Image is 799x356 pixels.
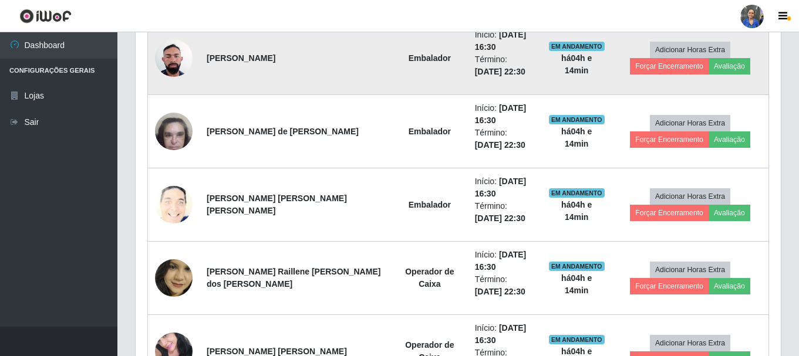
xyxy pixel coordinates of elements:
[561,127,592,148] strong: há 04 h e 14 min
[709,58,750,74] button: Avaliação
[650,188,730,205] button: Adicionar Horas Extra
[155,253,193,303] img: 1756739196357.jpeg
[549,335,605,344] span: EM ANDAMENTO
[207,53,275,63] strong: [PERSON_NAME]
[207,347,347,356] strong: [PERSON_NAME] [PERSON_NAME]
[155,33,193,83] img: 1712425496230.jpeg
[475,200,535,225] li: Término:
[409,53,451,63] strong: Embalador
[549,188,605,198] span: EM ANDAMENTO
[475,249,535,273] li: Início:
[630,278,709,294] button: Forçar Encerramento
[549,42,605,51] span: EM ANDAMENTO
[475,175,535,200] li: Início:
[650,335,730,351] button: Adicionar Horas Extra
[207,267,380,289] strong: [PERSON_NAME] Raillene [PERSON_NAME] dos [PERSON_NAME]
[475,140,525,150] time: [DATE] 22:30
[475,323,527,345] time: [DATE] 16:30
[155,182,193,228] img: 1746292948519.jpeg
[409,200,451,209] strong: Embalador
[475,287,525,296] time: [DATE] 22:30
[650,42,730,58] button: Adicionar Horas Extra
[475,250,527,272] time: [DATE] 16:30
[475,29,535,53] li: Início:
[409,127,451,136] strong: Embalador
[549,115,605,124] span: EM ANDAMENTO
[405,267,454,289] strong: Operador de Caixa
[630,58,709,74] button: Forçar Encerramento
[475,127,535,151] li: Término:
[561,53,592,75] strong: há 04 h e 14 min
[207,127,359,136] strong: [PERSON_NAME] de [PERSON_NAME]
[709,131,750,148] button: Avaliação
[709,278,750,294] button: Avaliação
[475,53,535,78] li: Término:
[155,106,193,156] img: 1743993949303.jpeg
[475,322,535,347] li: Início:
[650,262,730,278] button: Adicionar Horas Extra
[475,213,525,223] time: [DATE] 22:30
[709,205,750,221] button: Avaliação
[630,131,709,148] button: Forçar Encerramento
[561,273,592,295] strong: há 04 h e 14 min
[475,177,527,198] time: [DATE] 16:30
[561,200,592,222] strong: há 04 h e 14 min
[475,102,535,127] li: Início:
[19,9,72,23] img: CoreUI Logo
[475,273,535,298] li: Término:
[630,205,709,221] button: Forçar Encerramento
[650,115,730,131] button: Adicionar Horas Extra
[549,262,605,271] span: EM ANDAMENTO
[475,67,525,76] time: [DATE] 22:30
[475,103,527,125] time: [DATE] 16:30
[207,194,347,215] strong: [PERSON_NAME] [PERSON_NAME] [PERSON_NAME]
